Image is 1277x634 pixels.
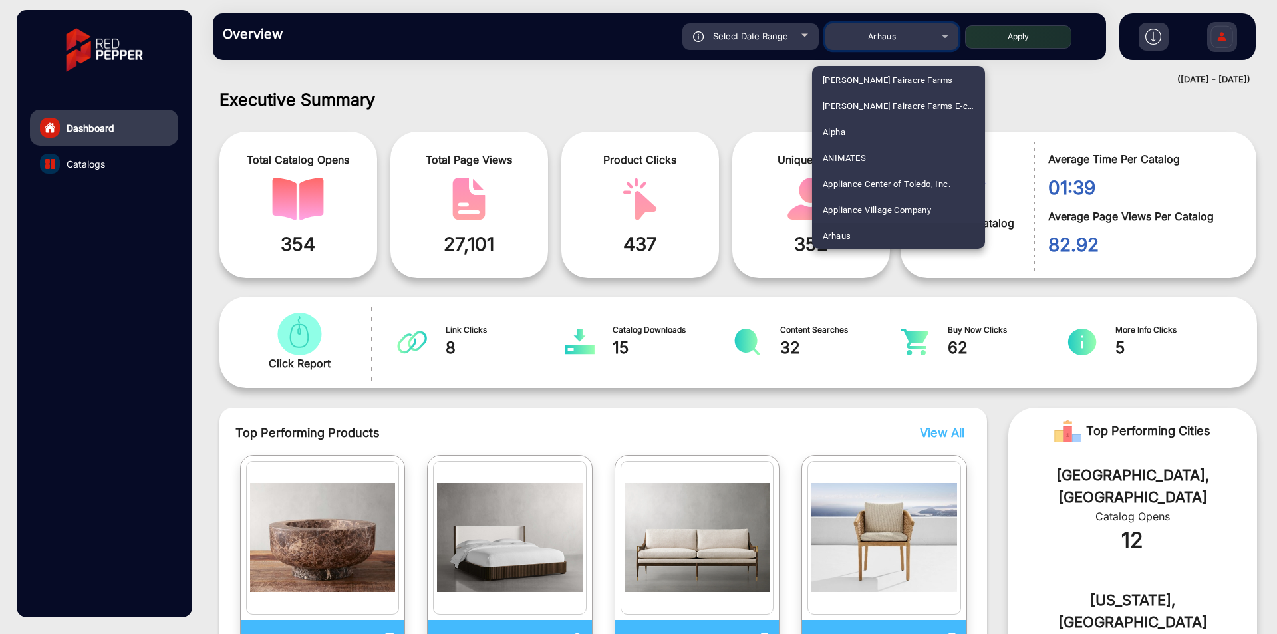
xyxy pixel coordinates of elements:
span: Arhaus [823,223,851,249]
span: Appliance Center of Toledo, Inc. [823,171,950,197]
span: ANIMATES [823,145,866,171]
span: Appliance Village Company [823,197,931,223]
span: [PERSON_NAME] Fairacre Farms E-commerce [823,93,974,119]
span: Alpha [823,119,845,145]
span: [PERSON_NAME] Fairacre Farms [823,67,952,93]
